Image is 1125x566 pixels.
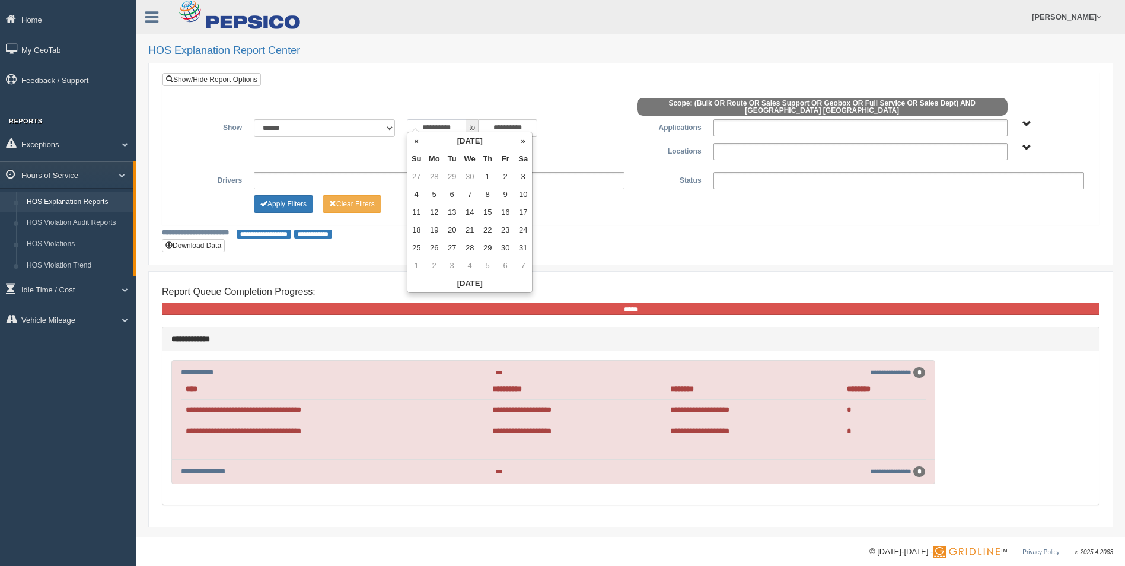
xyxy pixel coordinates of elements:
[425,203,443,221] td: 12
[466,119,478,137] span: to
[514,186,532,203] td: 10
[496,221,514,239] td: 23
[514,150,532,168] th: Sa
[461,221,479,239] td: 21
[443,257,461,275] td: 3
[162,239,225,252] button: Download Data
[407,221,425,239] td: 18
[514,221,532,239] td: 24
[1022,549,1059,555] a: Privacy Policy
[443,239,461,257] td: 27
[425,239,443,257] td: 26
[514,168,532,186] td: 3
[425,150,443,168] th: Mo
[443,203,461,221] td: 13
[21,234,133,255] a: HOS Violations
[630,172,707,186] label: Status
[496,239,514,257] td: 30
[514,239,532,257] td: 31
[425,186,443,203] td: 5
[514,257,532,275] td: 7
[323,195,381,213] button: Change Filter Options
[171,172,248,186] label: Drivers
[514,132,532,150] th: »
[461,186,479,203] td: 7
[407,186,425,203] td: 4
[637,98,1008,116] span: Scope: (Bulk OR Route OR Sales Support OR Geobox OR Full Service OR Sales Dept) AND [GEOGRAPHIC_D...
[496,150,514,168] th: Fr
[254,195,313,213] button: Change Filter Options
[162,73,261,86] a: Show/Hide Report Options
[479,203,496,221] td: 15
[443,221,461,239] td: 20
[407,257,425,275] td: 1
[443,150,461,168] th: Tu
[171,119,248,133] label: Show
[425,168,443,186] td: 28
[933,546,1000,558] img: Gridline
[407,203,425,221] td: 11
[21,192,133,213] a: HOS Explanation Reports
[443,186,461,203] td: 6
[630,119,707,133] label: Applications
[407,239,425,257] td: 25
[148,45,1113,57] h2: HOS Explanation Report Center
[479,168,496,186] td: 1
[479,239,496,257] td: 29
[479,150,496,168] th: Th
[631,143,707,157] label: Locations
[461,203,479,221] td: 14
[425,132,514,150] th: [DATE]
[479,186,496,203] td: 8
[21,212,133,234] a: HOS Violation Audit Reports
[869,546,1113,558] div: © [DATE]-[DATE] - ™
[496,168,514,186] td: 2
[162,287,1099,297] h4: Report Queue Completion Progress:
[461,168,479,186] td: 30
[443,168,461,186] td: 29
[407,132,425,150] th: «
[479,221,496,239] td: 22
[479,257,496,275] td: 5
[496,257,514,275] td: 6
[461,239,479,257] td: 28
[461,150,479,168] th: We
[21,255,133,276] a: HOS Violation Trend
[496,186,514,203] td: 9
[407,168,425,186] td: 27
[407,275,532,292] th: [DATE]
[461,257,479,275] td: 4
[425,257,443,275] td: 2
[514,203,532,221] td: 17
[407,150,425,168] th: Su
[1075,549,1113,555] span: v. 2025.4.2063
[496,203,514,221] td: 16
[425,221,443,239] td: 19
